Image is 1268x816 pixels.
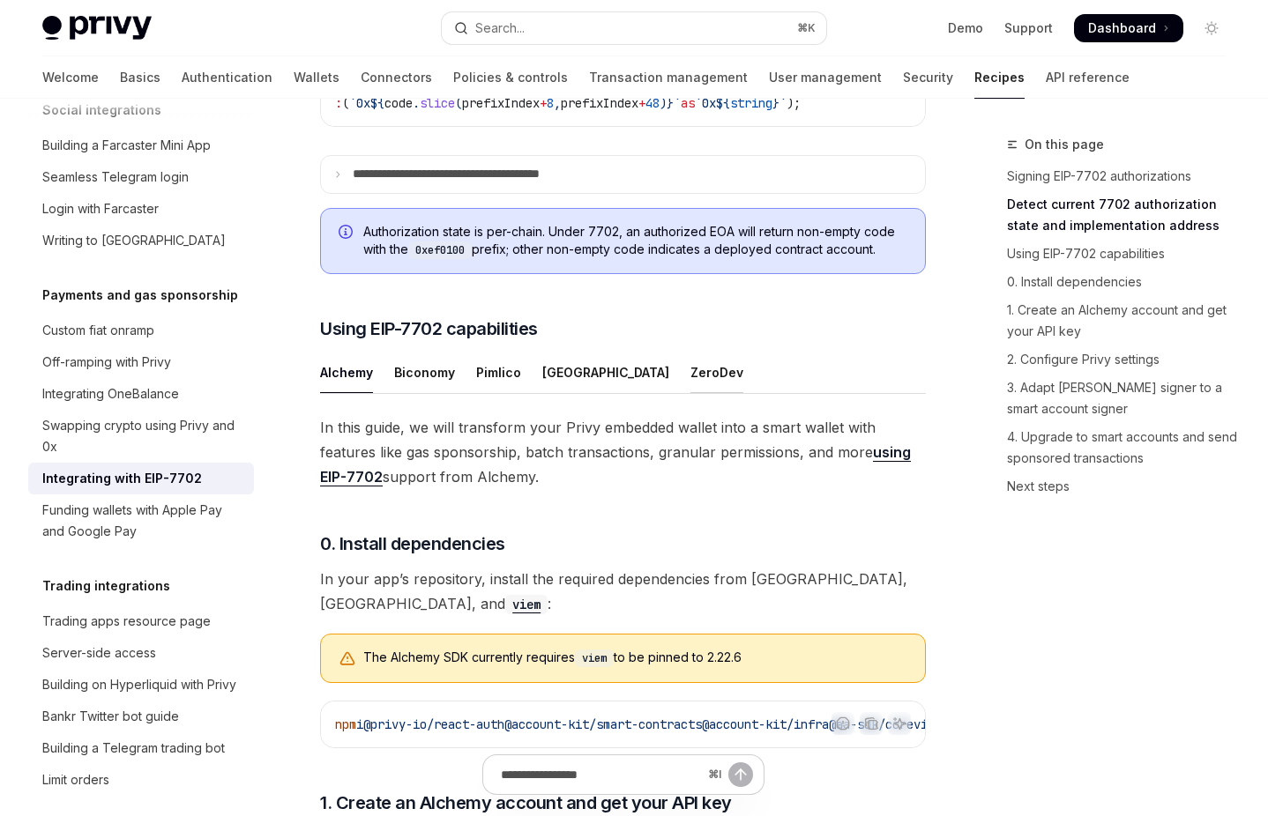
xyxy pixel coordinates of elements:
[28,410,254,463] a: Swapping crypto using Privy and 0x
[667,95,674,111] span: }
[462,95,540,111] span: prefixIndex
[674,95,681,111] span: `
[728,762,753,787] button: Send message
[42,642,156,664] div: Server-side access
[420,95,455,111] span: slice
[370,95,384,111] span: ${
[442,12,827,44] button: Open search
[28,669,254,701] a: Building on Hyperliquid with Privy
[974,56,1025,99] a: Recipes
[888,712,911,735] button: Ask AI
[1007,240,1240,268] a: Using EIP-7702 capabilities
[28,494,254,547] a: Funding wallets with Apple Pay and Google Pay
[1004,19,1053,37] a: Support
[1007,374,1240,423] a: 3. Adapt [PERSON_NAME] signer to a smart account signer
[589,56,748,99] a: Transaction management
[42,56,99,99] a: Welcome
[638,95,645,111] span: +
[645,95,660,111] span: 48
[542,352,669,393] div: [GEOGRAPHIC_DATA]
[1007,268,1240,296] a: 0. Install dependencies
[702,716,829,732] span: @account-kit/infra
[42,320,154,341] div: Custom fiat onramp
[42,16,152,41] img: light logo
[455,95,462,111] span: (
[28,701,254,732] a: Bankr Twitter bot guide
[504,716,702,732] span: @account-kit/smart-contracts
[476,352,521,393] div: Pimlico
[28,346,254,378] a: Off-ramping with Privy
[1007,345,1240,374] a: 2. Configure Privy settings
[28,161,254,193] a: Seamless Telegram login
[829,716,914,732] span: @aa-sdk/core
[28,637,254,669] a: Server-side access
[695,95,716,111] span: `0x
[42,352,171,373] div: Off-ramping with Privy
[42,500,243,542] div: Funding wallets with Apple Pay and Google Pay
[320,443,911,486] a: using EIP-7702
[363,716,504,732] span: @privy-io/react-auth
[394,352,455,393] div: Biconomy
[413,95,420,111] span: .
[335,95,342,111] span: :
[342,95,349,111] span: (
[540,95,547,111] span: +
[408,241,472,259] code: 0xef0100
[356,716,363,732] span: i
[363,649,907,668] div: The Alchemy SDK currently requires to be pinned to 2.22.6
[320,415,926,489] span: In this guide, we will transform your Privy embedded wallet into a smart wallet with features lik...
[690,352,743,393] div: ZeroDev
[120,56,160,99] a: Basics
[1007,162,1240,190] a: Signing EIP-7702 authorizations
[860,712,883,735] button: Copy the contents from the code block
[28,378,254,410] a: Integrating OneBalance
[339,225,356,242] svg: Info
[1046,56,1130,99] a: API reference
[42,415,243,457] div: Swapping crypto using Privy and 0x
[1025,134,1104,155] span: On this page
[1074,14,1183,42] a: Dashboard
[554,95,561,111] span: ,
[561,95,638,111] span: prefixIndex
[361,56,432,99] a: Connectors
[28,225,254,256] a: Writing to [GEOGRAPHIC_DATA]
[797,21,816,35] span: ⌘ K
[182,56,272,99] a: Authentication
[505,595,548,614] code: viem
[28,764,254,796] a: Limit orders
[501,755,701,794] input: Ask a question...
[384,95,413,111] span: code
[1088,19,1156,37] span: Dashboard
[42,769,109,790] div: Limit orders
[832,712,854,735] button: Report incorrect code
[547,95,554,111] span: 8
[28,193,254,225] a: Login with Farcaster
[28,732,254,764] a: Building a Telegram trading bot
[42,135,211,156] div: Building a Farcaster Mini App
[363,223,907,259] span: Authorization state is per-chain. Under 7702, an authorized EOA will return non-empty code with t...
[28,315,254,346] a: Custom fiat onramp
[349,95,370,111] span: `0x
[320,352,373,393] div: Alchemy
[787,95,801,111] span: );
[42,611,211,632] div: Trading apps resource page
[716,95,730,111] span: ${
[779,95,787,111] span: `
[730,95,772,111] span: string
[42,383,179,404] div: Integrating OneBalance
[320,531,505,556] span: 0. Install dependencies
[903,56,953,99] a: Security
[453,56,568,99] a: Policies & controls
[335,716,356,732] span: npm
[42,285,238,306] h5: Payments and gas sponsorship
[1007,423,1240,472] a: 4. Upgrade to smart accounts and send sponsored transactions
[339,650,356,668] svg: Warning
[914,716,991,732] span: viem@2.22.6
[28,130,254,161] a: Building a Farcaster Mini App
[42,230,226,251] div: Writing to [GEOGRAPHIC_DATA]
[575,649,614,667] code: viem
[1007,472,1240,501] a: Next steps
[772,95,779,111] span: }
[948,19,983,37] a: Demo
[28,605,254,637] a: Trading apps resource page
